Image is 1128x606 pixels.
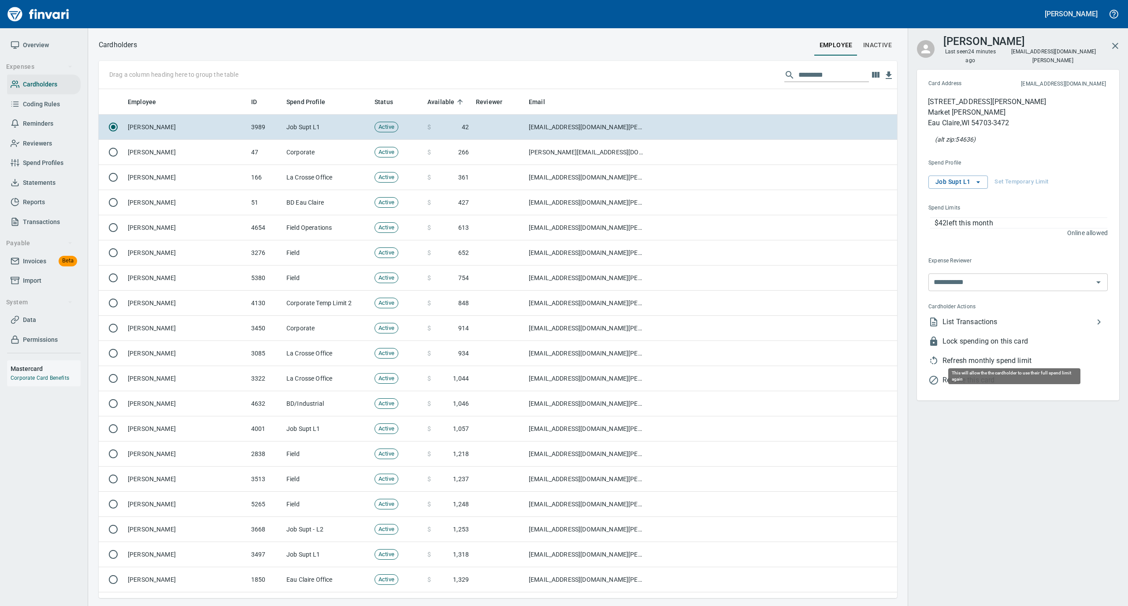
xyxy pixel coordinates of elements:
button: Choose columns to display [869,68,882,82]
button: System [3,294,76,310]
td: La Crosse Office [283,366,371,391]
td: [EMAIL_ADDRESS][DOMAIN_NAME][PERSON_NAME] [525,366,649,391]
span: 1,248 [453,500,469,509]
a: Import [7,271,81,291]
img: Finvari [5,4,71,25]
td: 3497 [248,542,283,567]
td: 3276 [248,240,283,266]
span: 1,253 [453,525,469,534]
span: 914 [458,324,469,333]
button: Open [1092,276,1105,288]
span: 1,046 [453,399,469,408]
td: [EMAIL_ADDRESS][DOMAIN_NAME][PERSON_NAME] [525,215,649,240]
td: Job Supt L1 [283,115,371,140]
td: [EMAIL_ADDRESS][DOMAIN_NAME][PERSON_NAME] [525,316,649,341]
td: Corporate [283,316,371,341]
span: Reviewer [476,97,502,107]
span: $ [427,349,431,358]
span: Expenses [6,61,73,72]
td: [PERSON_NAME] [124,215,248,240]
span: 1,057 [453,424,469,433]
td: [PERSON_NAME] [124,341,248,366]
time: 24 minutes ago [965,49,995,64]
span: Active [375,374,398,383]
a: Reports [7,192,81,212]
span: Email [529,97,557,107]
span: $ [427,148,431,157]
td: BD Eau Claire [283,190,371,215]
span: $ [427,424,431,433]
span: employee [820,40,853,51]
span: Import [23,275,41,286]
span: ID [251,97,268,107]
td: [EMAIL_ADDRESS][DOMAIN_NAME][PERSON_NAME] [525,492,649,517]
td: [PERSON_NAME][EMAIL_ADDRESS][DOMAIN_NAME][PERSON_NAME] [525,140,649,165]
span: $ [427,399,431,408]
button: Job Supt L1 [928,176,988,189]
span: $ [427,575,431,584]
p: Eau Claire , WI 54703-3472 [928,118,1046,128]
span: Active [375,349,398,358]
td: [EMAIL_ADDRESS][DOMAIN_NAME][PERSON_NAME] [525,165,649,190]
p: Cardholders [99,40,137,50]
td: [PERSON_NAME] [124,115,248,140]
span: Employee [128,97,156,107]
span: Active [375,249,398,257]
a: Reminders [7,114,81,134]
td: Job Supt L1 [283,542,371,567]
span: Beta [59,256,77,266]
td: [PERSON_NAME] [124,567,248,592]
span: Permissions [23,334,58,345]
a: Transactions [7,212,81,232]
span: Expense Reviewer [928,257,1039,266]
td: Field [283,266,371,291]
span: This is the email address for cardholder receipts [991,80,1106,89]
span: Coding Rules [23,99,60,110]
td: 3668 [248,517,283,542]
span: Available [427,97,454,107]
td: [EMAIL_ADDRESS][DOMAIN_NAME][PERSON_NAME] [525,190,649,215]
nav: breadcrumb [99,40,137,50]
span: Active [375,450,398,458]
span: ID [251,97,257,107]
td: Corporate Temp Limit 2 [283,291,371,316]
td: [PERSON_NAME] [124,517,248,542]
td: 4632 [248,391,283,416]
span: Active [375,425,398,433]
span: Status [375,97,404,107]
td: [EMAIL_ADDRESS][DOMAIN_NAME][PERSON_NAME] [525,266,649,291]
td: 1850 [248,567,283,592]
td: Field [283,492,371,517]
span: 1,237 [453,475,469,483]
button: Close cardholder [1105,35,1126,56]
button: Expenses [3,59,76,75]
span: 652 [458,248,469,257]
span: Status [375,97,393,107]
span: Active [375,525,398,534]
span: Spend Profile [928,159,1034,168]
td: [PERSON_NAME] [124,190,248,215]
td: [EMAIL_ADDRESS][DOMAIN_NAME][PERSON_NAME] [525,391,649,416]
span: Job Supt L1 [935,176,981,187]
span: 848 [458,299,469,307]
span: $ [427,500,431,509]
span: $ [427,299,431,307]
td: [EMAIL_ADDRESS][DOMAIN_NAME][PERSON_NAME] [525,240,649,266]
td: 4130 [248,291,283,316]
td: Job Supt - L2 [283,517,371,542]
span: $ [427,475,431,483]
td: [EMAIL_ADDRESS][DOMAIN_NAME][PERSON_NAME] [525,115,649,140]
span: Spend Profile [286,97,337,107]
span: Reminders [23,118,53,129]
span: Overview [23,40,49,51]
a: InvoicesBeta [7,251,81,271]
td: [EMAIL_ADDRESS][DOMAIN_NAME][PERSON_NAME] [525,542,649,567]
span: Revoke this card [942,375,1108,385]
span: 1,318 [453,550,469,559]
span: 1,218 [453,449,469,458]
span: List Transactions [942,317,1094,327]
span: 613 [458,223,469,232]
span: Active [375,400,398,408]
button: Payable [3,235,76,251]
span: Active [375,123,398,131]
